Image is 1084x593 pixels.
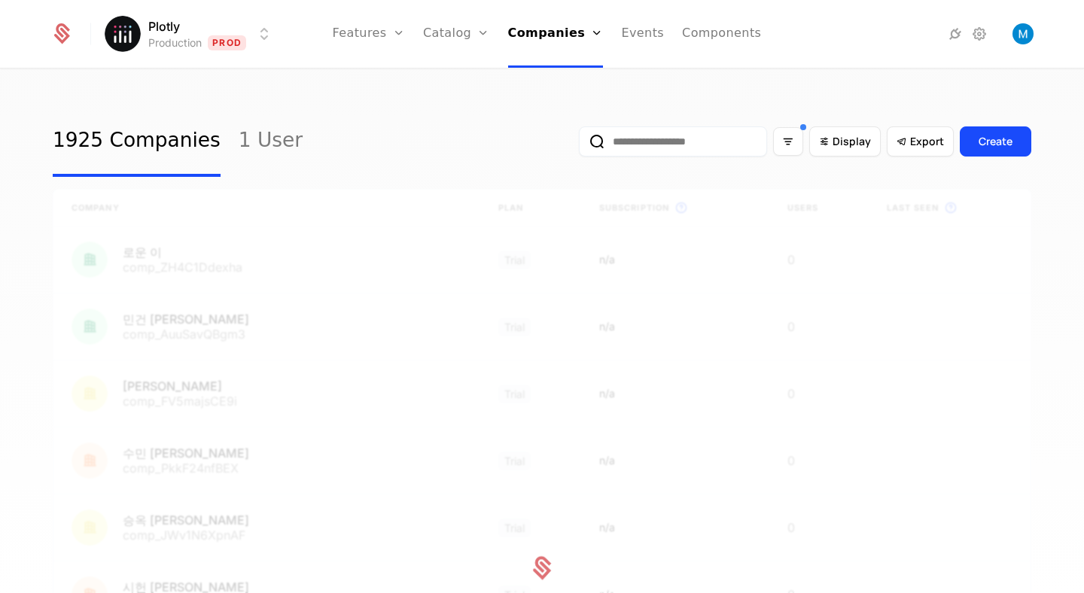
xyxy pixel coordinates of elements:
[960,126,1031,157] button: Create
[809,126,881,157] button: Display
[105,16,141,52] img: Plotly
[970,25,988,43] a: Settings
[148,17,180,35] span: Plotly
[53,106,221,177] a: 1925 Companies
[527,553,557,583] img: Schematic Loader
[239,106,303,177] a: 1 User
[946,25,964,43] a: Integrations
[1012,23,1034,44] button: Open user button
[910,134,944,149] span: Export
[979,134,1012,149] div: Create
[109,17,273,50] button: Select environment
[148,35,202,50] div: Production
[773,127,803,156] button: Filter options
[833,134,871,149] span: Display
[1012,23,1034,44] img: Matthew Brown
[208,35,246,50] span: Prod
[887,126,954,157] button: Export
